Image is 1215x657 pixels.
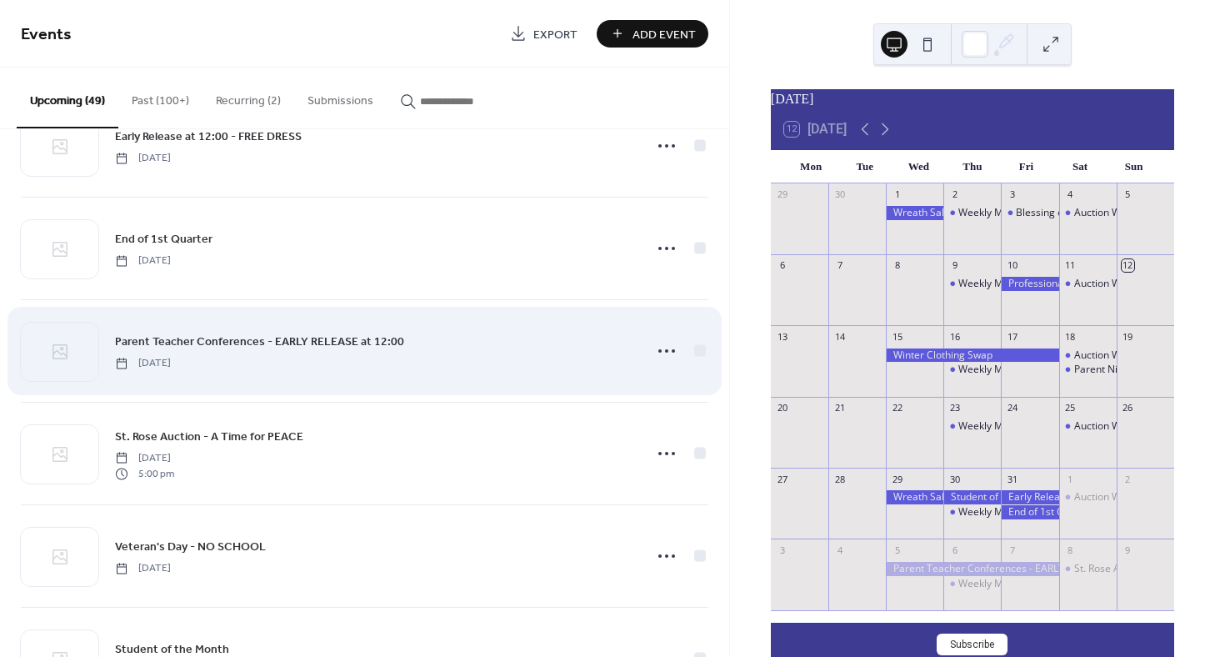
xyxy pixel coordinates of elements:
[1074,490,1162,504] div: Auction Work Party
[837,150,892,183] div: Tue
[958,277,1019,291] div: Weekly Mass
[776,402,788,414] div: 20
[115,356,171,371] span: [DATE]
[958,577,1019,591] div: Weekly Mass
[943,419,1001,434] div: Weekly Mass
[886,562,1058,576] div: Parent Teacher Conferences - EARLY RELEASE at 12:00
[1001,206,1058,220] div: Blessing of the Animals
[1074,206,1162,220] div: Auction Work Party
[833,473,846,485] div: 28
[597,20,708,48] button: Add Event
[115,151,171,166] span: [DATE]
[115,427,303,446] a: St. Rose Auction - A Time for PEACE
[118,68,202,127] button: Past (100+)
[1059,206,1117,220] div: Auction Work Party
[115,466,174,481] span: 5:00 pm
[1006,402,1018,414] div: 24
[891,259,903,272] div: 8
[833,330,846,343] div: 14
[1059,562,1117,576] div: St. Rose Auction - A Time for PEACE
[833,402,846,414] div: 21
[776,330,788,343] div: 13
[892,150,946,183] div: Wed
[1122,473,1134,485] div: 2
[958,206,1019,220] div: Weekly Mass
[833,544,846,556] div: 4
[202,68,294,127] button: Recurring (2)
[1064,473,1077,485] div: 1
[1064,259,1077,272] div: 11
[948,259,961,272] div: 9
[784,150,838,183] div: Mon
[958,419,1019,434] div: Weekly Mass
[948,402,961,414] div: 23
[943,363,1001,377] div: Weekly Mass
[115,334,404,351] span: Parent Teacher Conferences - EARLY RELEASE at 12:00
[948,188,961,201] div: 2
[115,253,171,268] span: [DATE]
[115,539,266,556] span: Veteran's Day - NO SCHOOL
[1059,349,1117,363] div: Auction Work Party
[1001,277,1058,291] div: Professional Development - NO SCHOOL
[115,229,212,248] a: End of 1st Quarter
[1064,188,1077,201] div: 4
[21,18,72,51] span: Events
[1122,259,1134,272] div: 12
[533,26,577,43] span: Export
[1001,505,1058,519] div: End of 1st Quarter
[17,68,118,128] button: Upcoming (49)
[833,259,846,272] div: 7
[115,429,303,446] span: St. Rose Auction - A Time for PEACE
[958,505,1019,519] div: Weekly Mass
[115,231,212,248] span: End of 1st Quarter
[891,544,903,556] div: 5
[891,330,903,343] div: 15
[886,349,1058,363] div: Winter Clothing Swap
[1053,150,1107,183] div: Sat
[1122,402,1134,414] div: 26
[776,259,788,272] div: 6
[948,330,961,343] div: 16
[1006,259,1018,272] div: 10
[1122,188,1134,201] div: 5
[943,490,1001,504] div: Student of the Month
[1059,363,1117,377] div: Parent Night - Pumpkin Succulent Arrangements
[776,544,788,556] div: 3
[497,20,590,48] a: Export
[771,89,1174,109] div: [DATE]
[1107,150,1161,183] div: Sun
[1006,188,1018,201] div: 3
[886,490,943,504] div: Wreath Sales End
[943,206,1001,220] div: Weekly Mass
[1059,490,1117,504] div: Auction Work Party
[632,26,696,43] span: Add Event
[948,473,961,485] div: 30
[1122,330,1134,343] div: 19
[776,473,788,485] div: 27
[948,544,961,556] div: 6
[1064,330,1077,343] div: 18
[943,505,1001,519] div: Weekly Mass
[937,634,1007,655] button: Subscribe
[833,188,846,201] div: 30
[943,577,1001,591] div: Weekly Mass
[1074,419,1162,434] div: Auction Work Party
[999,150,1053,183] div: Fri
[958,363,1019,377] div: Weekly Mass
[115,128,302,146] span: Early Release at 12:00 - FREE DRESS
[1122,544,1134,556] div: 9
[115,561,171,576] span: [DATE]
[1059,419,1117,434] div: Auction Work Party
[1064,402,1077,414] div: 25
[1006,544,1018,556] div: 7
[1074,277,1162,291] div: Auction Work Party
[115,332,404,351] a: Parent Teacher Conferences - EARLY RELEASE at 12:00
[294,68,387,127] button: Submissions
[1064,544,1077,556] div: 8
[115,451,174,466] span: [DATE]
[115,537,266,556] a: Veteran's Day - NO SCHOOL
[886,206,943,220] div: Wreath Sales Begin
[1059,277,1117,291] div: Auction Work Party
[776,188,788,201] div: 29
[1006,473,1018,485] div: 31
